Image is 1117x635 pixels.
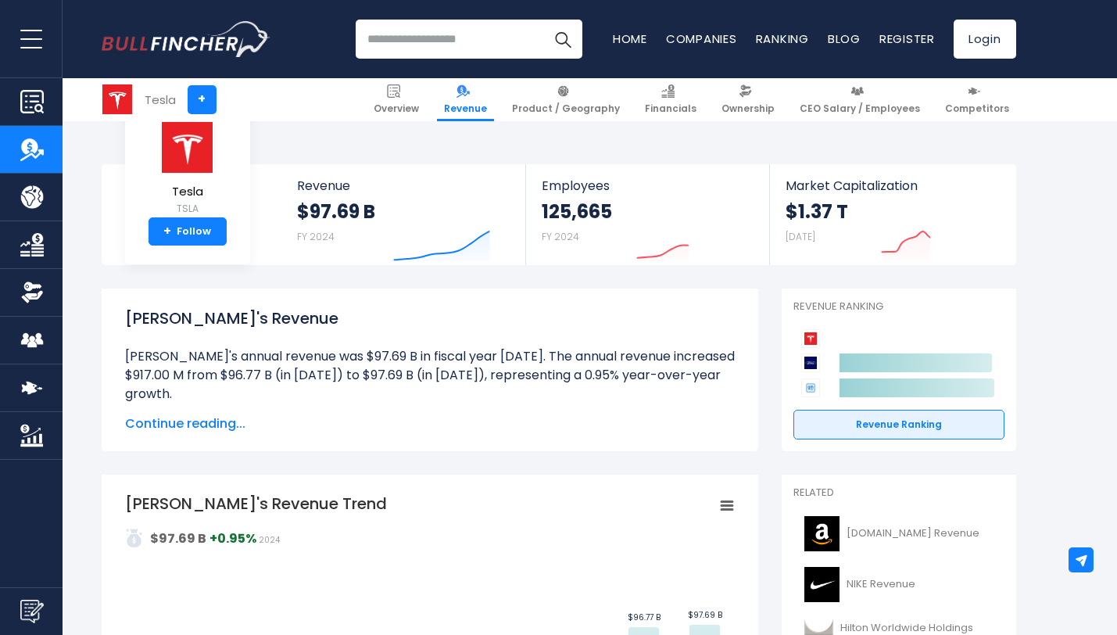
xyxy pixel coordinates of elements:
a: Revenue [437,78,494,121]
a: Employees 125,665 FY 2024 [526,164,769,265]
span: Revenue [297,178,510,193]
li: [PERSON_NAME]'s annual revenue was $97.69 B in fiscal year [DATE]. The annual revenue increased $... [125,347,735,404]
a: CEO Salary / Employees [793,78,927,121]
a: Home [613,30,647,47]
span: Product / Geography [512,102,620,115]
img: Bullfincher logo [102,21,270,57]
a: Market Capitalization $1.37 T [DATE] [770,164,1014,265]
span: Tesla [160,185,215,199]
small: [DATE] [786,230,815,243]
a: Revenue $97.69 B FY 2024 [281,164,526,265]
span: Ownership [721,102,775,115]
span: Overview [374,102,419,115]
a: +Follow [149,217,227,246]
img: General Motors Company competitors logo [801,378,820,397]
img: TSLA logo [160,121,215,174]
img: AMZN logo [803,516,842,551]
span: Market Capitalization [786,178,998,193]
a: Revenue Ranking [793,410,1004,439]
img: Ford Motor Company competitors logo [801,353,820,372]
a: Ownership [714,78,782,121]
p: Related [793,486,1004,500]
span: CEO Salary / Employees [800,102,920,115]
img: NKE logo [803,567,842,602]
strong: $97.69 B [150,529,206,547]
a: Ranking [756,30,809,47]
div: Tesla [145,91,176,109]
a: Go to homepage [102,21,270,57]
a: Overview [367,78,426,121]
a: NIKE Revenue [793,563,1004,606]
a: Tesla TSLA [159,120,216,218]
a: + [188,85,217,114]
img: Ownership [20,281,44,304]
img: addasd [125,529,144,547]
a: Competitors [938,78,1016,121]
text: $97.69 B [687,609,721,621]
a: Login [954,20,1016,59]
small: FY 2024 [297,230,335,243]
a: Register [879,30,935,47]
a: Blog [828,30,861,47]
strong: $97.69 B [297,199,375,224]
strong: $1.37 T [786,199,848,224]
a: Companies [666,30,737,47]
span: Continue reading... [125,414,735,433]
span: Financials [645,102,696,115]
small: TSLA [160,202,215,216]
span: 2024 [259,534,280,546]
img: TSLA logo [102,84,132,114]
strong: +0.95% [209,529,256,547]
p: Revenue Ranking [793,300,1004,314]
small: FY 2024 [542,230,579,243]
a: [DOMAIN_NAME] Revenue [793,512,1004,555]
button: Search [543,20,582,59]
span: Revenue [444,102,487,115]
strong: + [163,224,171,239]
img: Tesla competitors logo [801,329,820,348]
a: Product / Geography [505,78,627,121]
tspan: [PERSON_NAME]'s Revenue Trend [125,493,387,515]
h1: [PERSON_NAME]'s Revenue [125,307,735,330]
span: Employees [542,178,754,193]
text: $96.77 B [627,612,660,623]
span: Competitors [945,102,1009,115]
strong: 125,665 [542,199,612,224]
a: Financials [638,78,703,121]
